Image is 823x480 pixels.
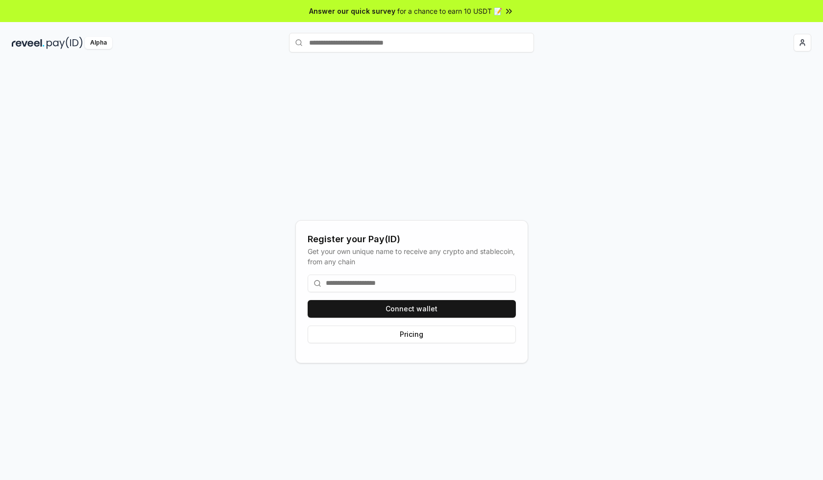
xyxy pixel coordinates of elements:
[309,6,395,16] span: Answer our quick survey
[308,326,516,343] button: Pricing
[12,37,45,49] img: reveel_dark
[308,232,516,246] div: Register your Pay(ID)
[308,300,516,318] button: Connect wallet
[397,6,502,16] span: for a chance to earn 10 USDT 📝
[308,246,516,267] div: Get your own unique name to receive any crypto and stablecoin, from any chain
[47,37,83,49] img: pay_id
[85,37,112,49] div: Alpha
